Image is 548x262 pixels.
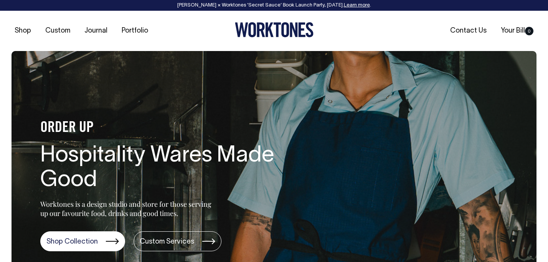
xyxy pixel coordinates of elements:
[344,3,370,8] a: Learn more
[40,120,286,136] h4: ORDER UP
[40,199,215,218] p: Worktones is a design studio and store for those serving up our favourite food, drinks and good t...
[40,231,125,251] a: Shop Collection
[42,25,73,37] a: Custom
[498,25,536,37] a: Your Bill0
[8,3,540,8] div: [PERSON_NAME] × Worktones ‘Secret Sauce’ Book Launch Party, [DATE]. .
[12,25,34,37] a: Shop
[119,25,151,37] a: Portfolio
[40,144,286,193] h1: Hospitality Wares Made Good
[134,231,221,251] a: Custom Services
[81,25,111,37] a: Journal
[525,27,533,35] span: 0
[447,25,490,37] a: Contact Us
